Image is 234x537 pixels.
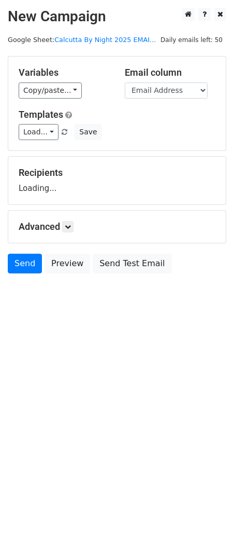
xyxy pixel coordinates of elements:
h5: Advanced [19,221,215,232]
h2: New Campaign [8,8,226,25]
button: Save [75,124,101,140]
small: Google Sheet: [8,36,156,44]
a: Copy/paste... [19,82,82,99]
span: Daily emails left: 50 [157,34,226,46]
a: Send Test Email [93,254,171,273]
h5: Recipients [19,167,215,178]
h5: Variables [19,67,109,78]
a: Preview [45,254,90,273]
a: Load... [19,124,58,140]
a: Send [8,254,42,273]
a: Calcutta By Night 2025 EMAI... [54,36,156,44]
div: Loading... [19,167,215,194]
a: Daily emails left: 50 [157,36,226,44]
a: Templates [19,109,63,120]
h5: Email column [125,67,215,78]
